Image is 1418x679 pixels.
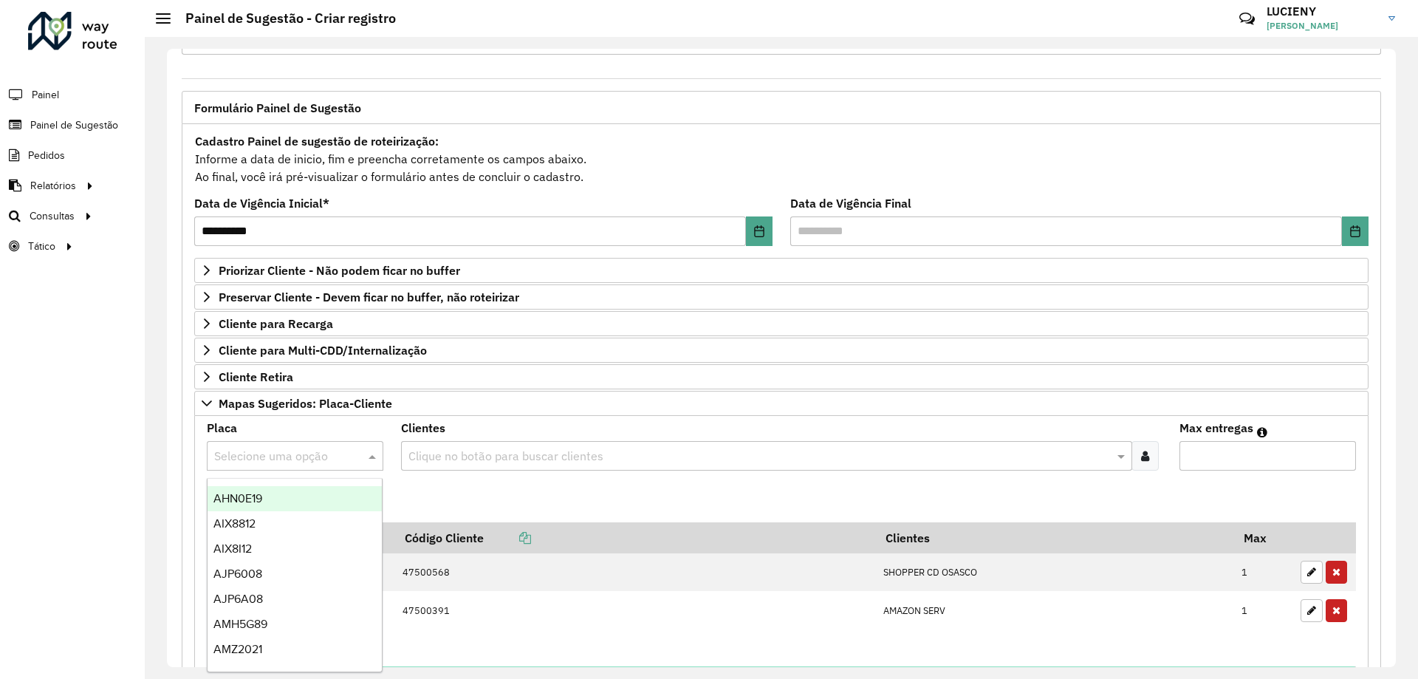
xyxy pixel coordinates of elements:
[207,478,383,672] ng-dropdown-panel: Options list
[1342,216,1369,246] button: Choose Date
[194,391,1369,416] a: Mapas Sugeridos: Placa-Cliente
[32,87,59,103] span: Painel
[28,148,65,163] span: Pedidos
[213,643,262,655] span: AMZ2021
[219,318,333,330] span: Cliente para Recarga
[484,530,531,545] a: Copiar
[790,194,911,212] label: Data de Vigência Final
[219,397,392,409] span: Mapas Sugeridos: Placa-Cliente
[194,338,1369,363] a: Cliente para Multi-CDD/Internalização
[1231,3,1263,35] a: Contato Rápido
[1267,4,1377,18] h3: LUCIENY
[394,522,875,553] th: Código Cliente
[875,591,1233,629] td: AMAZON SERV
[213,618,267,630] span: AMH5G89
[194,364,1369,389] a: Cliente Retira
[1234,522,1293,553] th: Max
[875,522,1233,553] th: Clientes
[746,216,773,246] button: Choose Date
[213,492,262,505] span: AHN0E19
[171,10,396,27] h2: Painel de Sugestão - Criar registro
[219,371,293,383] span: Cliente Retira
[30,178,76,194] span: Relatórios
[219,265,460,276] span: Priorizar Cliente - Não podem ficar no buffer
[1267,19,1377,33] span: [PERSON_NAME]
[194,102,361,114] span: Formulário Painel de Sugestão
[207,419,237,437] label: Placa
[401,419,445,437] label: Clientes
[194,194,329,212] label: Data de Vigência Inicial
[30,208,75,224] span: Consultas
[1234,553,1293,592] td: 1
[219,291,519,303] span: Preservar Cliente - Devem ficar no buffer, não roteirizar
[875,553,1233,592] td: SHOPPER CD OSASCO
[195,134,439,149] strong: Cadastro Painel de sugestão de roteirização:
[394,553,875,592] td: 47500568
[213,517,256,530] span: AIX8812
[194,258,1369,283] a: Priorizar Cliente - Não podem ficar no buffer
[213,593,263,605] span: AJP6A08
[194,132,1369,186] div: Informe a data de inicio, fim e preencha corretamente os campos abaixo. Ao final, você irá pré-vi...
[1257,426,1267,438] em: Máximo de clientes que serão colocados na mesma rota com os clientes informados
[1179,419,1253,437] label: Max entregas
[394,591,875,629] td: 47500391
[1234,591,1293,629] td: 1
[28,239,55,254] span: Tático
[194,284,1369,310] a: Preservar Cliente - Devem ficar no buffer, não roteirizar
[194,311,1369,336] a: Cliente para Recarga
[213,567,262,580] span: AJP6008
[219,344,427,356] span: Cliente para Multi-CDD/Internalização
[213,542,252,555] span: AIX8I12
[30,117,118,133] span: Painel de Sugestão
